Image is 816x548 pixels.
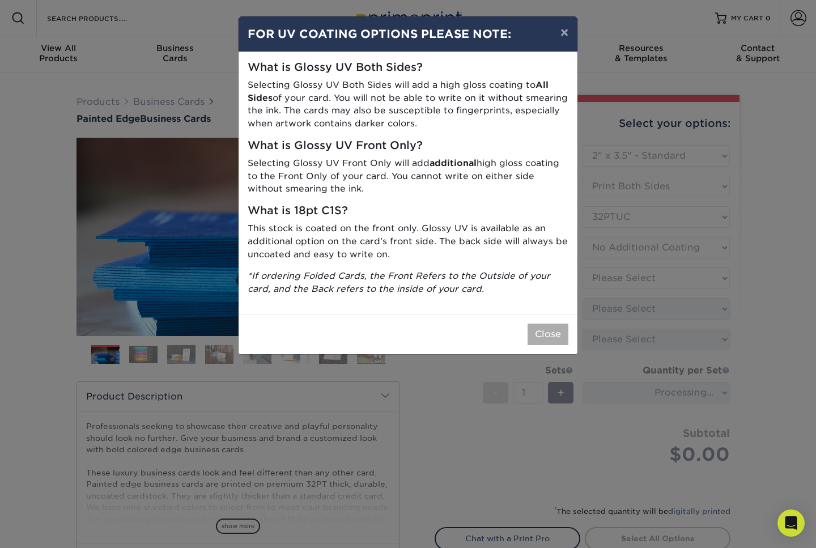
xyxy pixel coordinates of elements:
[248,205,568,218] h5: What is 18pt C1S?
[248,139,568,152] h5: What is Glossy UV Front Only?
[248,79,549,103] strong: All Sides
[248,270,550,294] i: *If ordering Folded Cards, the Front Refers to the Outside of your card, and the Back refers to t...
[248,157,568,196] p: Selecting Glossy UV Front Only will add high gloss coating to the Front Only of your card. You ca...
[248,26,568,43] h4: FOR UV COATING OPTIONS PLEASE NOTE:
[551,16,577,48] button: ×
[248,222,568,261] p: This stock is coated on the front only. Glossy UV is available as an additional option on the car...
[430,158,477,168] strong: additional
[777,509,805,537] div: Open Intercom Messenger
[248,79,568,130] p: Selecting Glossy UV Both Sides will add a high gloss coating to of your card. You will not be abl...
[528,324,568,345] button: Close
[248,61,568,74] h5: What is Glossy UV Both Sides?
